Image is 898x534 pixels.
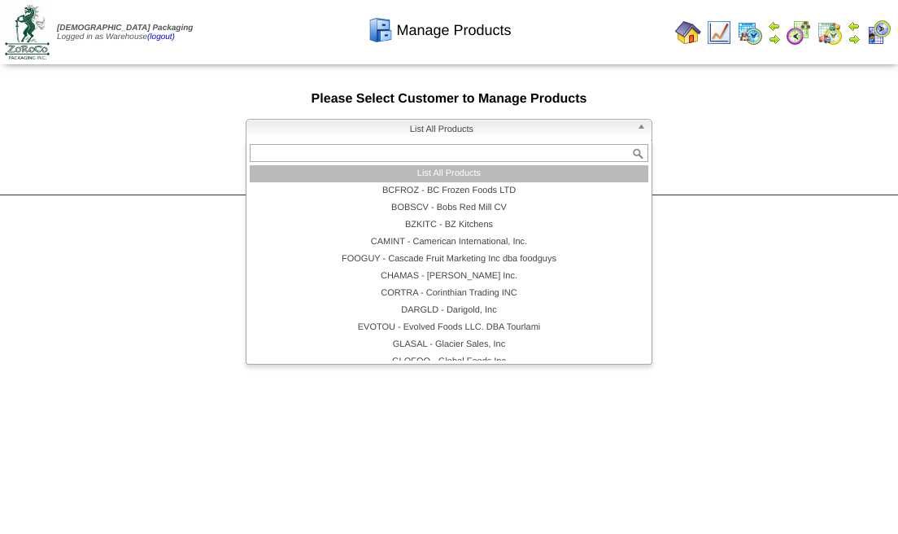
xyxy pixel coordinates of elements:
li: CHAMAS - [PERSON_NAME] Inc. [250,268,648,285]
li: BZKITC - BZ Kitchens [250,217,648,234]
li: CAMINT - Camerican International, Inc. [250,234,648,251]
li: DARGLD - Darigold, Inc [250,302,648,319]
li: CORTRA - Corinthian Trading INC [250,285,648,302]
img: line_graph.gif [706,20,732,46]
span: Please Select Customer to Manage Products [312,92,587,106]
img: arrowright.gif [848,33,861,46]
img: arrowleft.gif [848,20,861,33]
a: (logout) [147,33,175,42]
li: EVOTOU - Evolved Foods LLC. DBA Tourlami [250,319,648,336]
li: List All Products [250,165,648,182]
img: cabinet.gif [368,17,394,43]
li: GLASAL - Glacier Sales, Inc [250,336,648,353]
img: calendarprod.gif [737,20,763,46]
li: GLOFOO - Global Foods Inc [250,353,648,370]
img: arrowleft.gif [768,20,781,33]
img: calendarcustomer.gif [865,20,891,46]
li: FOOGUY - Cascade Fruit Marketing Inc dba foodguys [250,251,648,268]
span: Manage Products [396,22,511,39]
li: BCFROZ - BC Frozen Foods LTD [250,182,648,199]
img: zoroco-logo-small.webp [5,5,50,59]
img: arrowright.gif [768,33,781,46]
img: calendarblend.gif [786,20,812,46]
img: calendarinout.gif [817,20,843,46]
span: Logged in as Warehouse [57,24,193,42]
li: BOBSCV - Bobs Red Mill CV [250,199,648,217]
span: List All Products [253,120,630,139]
span: [DEMOGRAPHIC_DATA] Packaging [57,24,193,33]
